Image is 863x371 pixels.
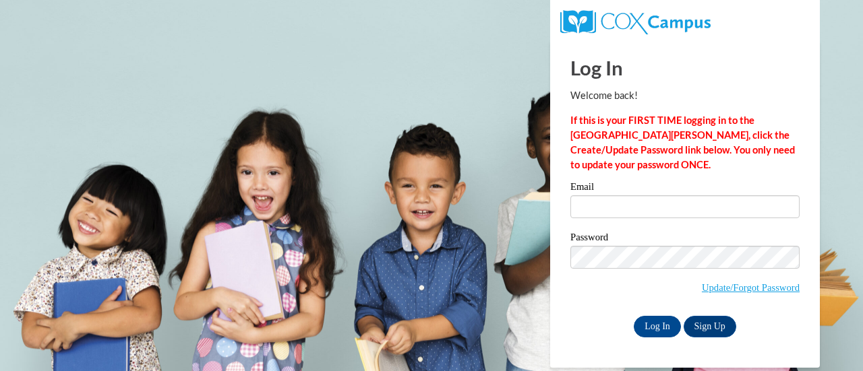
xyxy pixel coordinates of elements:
a: Update/Forgot Password [702,282,800,293]
a: COX Campus [560,15,711,27]
label: Password [570,232,800,246]
a: Sign Up [684,316,736,337]
input: Log In [634,316,681,337]
label: Email [570,182,800,195]
strong: If this is your FIRST TIME logging in to the [GEOGRAPHIC_DATA][PERSON_NAME], click the Create/Upd... [570,114,795,170]
img: COX Campus [560,10,711,34]
h1: Log In [570,54,800,81]
p: Welcome back! [570,88,800,103]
